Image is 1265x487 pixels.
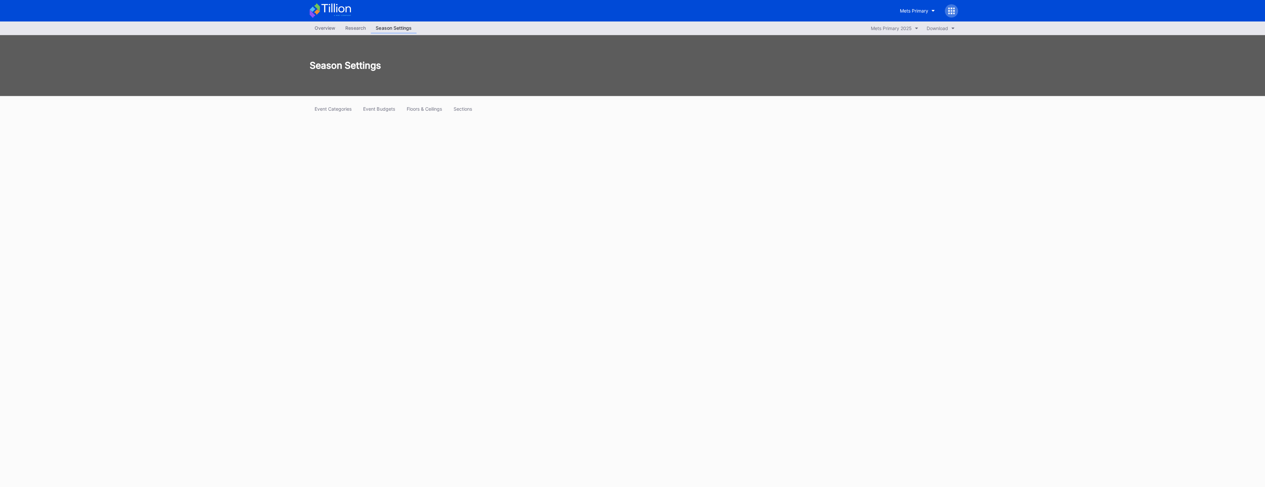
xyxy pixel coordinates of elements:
button: Event Categories [309,102,356,115]
div: Floors & Ceilings [406,106,441,111]
a: Research [340,23,370,33]
div: Mets Primary [898,8,926,14]
div: Mets Primary 2025 [869,25,910,31]
a: Overview [309,23,340,33]
button: Mets Primary 2025 [866,24,920,33]
button: Floors & Ceilings [401,102,446,115]
button: Event Budgets [358,102,399,115]
div: Event Budgets [362,106,394,111]
div: Event Categories [314,106,351,111]
div: Season Settings [302,60,963,71]
a: Season Settings [370,23,416,33]
button: Download [921,24,956,33]
div: Sections [453,106,471,111]
button: Sections [448,102,476,115]
div: Download [925,25,946,31]
button: Mets Primary [893,5,938,17]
